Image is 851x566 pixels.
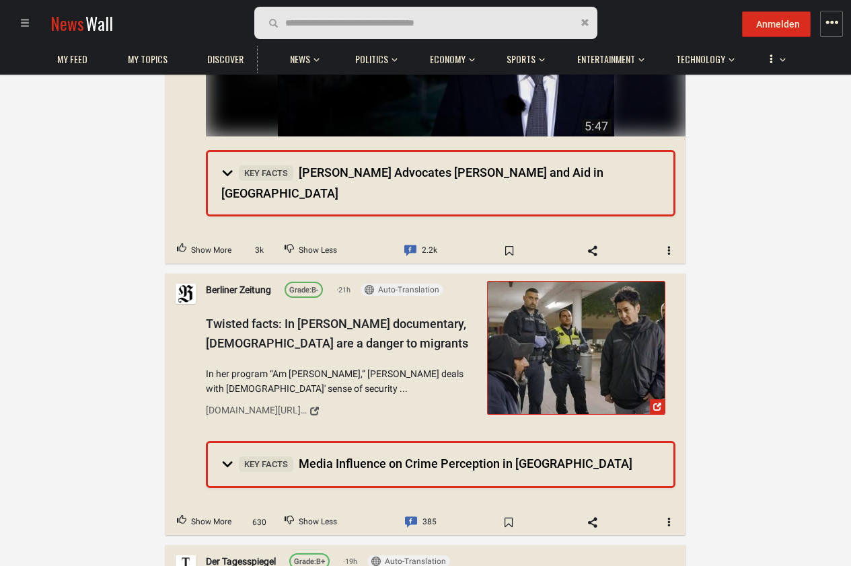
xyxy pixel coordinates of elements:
button: Economy [423,40,475,73]
button: Anmelden [742,11,811,37]
a: News [283,46,317,73]
a: Sports [500,46,542,73]
span: News [290,53,310,65]
span: Politics [355,53,388,65]
img: Twisted facts: In Dunja Hayali's documentary, Germans are a danger to ... [488,282,665,414]
span: Twisted facts: In [PERSON_NAME] documentary, [DEMOGRAPHIC_DATA] are a danger to migrants [206,317,468,350]
span: Discover [207,53,244,65]
a: Twisted facts: In Dunja Hayali's documentary, Germans are a danger to ... [487,281,665,415]
div: 5:47 [582,119,612,134]
span: Media Influence on Crime Perception in [GEOGRAPHIC_DATA] [239,456,632,471]
span: Anmelden [756,19,800,30]
span: Show More [191,242,231,259]
span: Share [573,240,612,261]
span: In her program “Am [PERSON_NAME],” [PERSON_NAME] deals with [DEMOGRAPHIC_DATA]' sense of security... [206,366,478,396]
span: My topics [128,53,168,65]
span: [PERSON_NAME] Advocates [PERSON_NAME] and Aid in [GEOGRAPHIC_DATA] [221,165,603,200]
a: NewsWall [50,11,113,36]
a: Comment [393,238,449,264]
button: News [283,40,324,73]
span: Show Less [299,242,337,259]
img: Profile picture of Berliner Zeitung [176,284,196,304]
span: 2.2k [422,242,437,259]
button: Upvote [165,238,243,264]
span: Technology [676,53,725,65]
span: Bookmark [490,240,529,261]
a: Entertainment [570,46,642,73]
span: News [50,11,84,36]
span: Grade: [294,557,316,566]
summary: Key Facts[PERSON_NAME] Advocates [PERSON_NAME] and Aid in [GEOGRAPHIC_DATA] [208,152,673,214]
button: Politics [348,40,398,73]
span: Bookmark [489,512,528,533]
a: [DOMAIN_NAME][URL][PERSON_NAME] [206,399,478,422]
div: [DOMAIN_NAME][URL][PERSON_NAME] [206,403,307,417]
button: Entertainment [570,40,644,73]
span: 385 [422,514,437,531]
span: Sports [507,53,535,65]
span: 21h [336,284,350,296]
button: Downvote [273,510,348,535]
button: Upvote [165,510,243,535]
summary: Key FactsMedia Influence on Crime Perception in [GEOGRAPHIC_DATA] [208,443,673,486]
span: Show More [191,514,231,531]
a: Berliner Zeitung [206,282,271,297]
span: 630 [248,516,271,529]
span: 3k [248,245,271,257]
button: Downvote [273,238,348,264]
a: Economy [423,46,472,73]
button: Sports [500,40,545,73]
span: Key Facts [239,165,293,181]
a: Grade:B- [285,282,323,298]
a: Comment [394,510,448,535]
span: Grade: [289,286,311,294]
span: Share [573,512,612,533]
a: Politics [348,46,395,73]
button: Technology [669,40,735,73]
span: Key Facts [239,456,293,472]
span: Entertainment [577,53,635,65]
span: Economy [430,53,466,65]
a: Technology [669,46,732,73]
span: My Feed [57,53,87,65]
button: Auto-Translation [361,284,443,296]
span: Wall [85,11,113,36]
div: B- [289,284,318,296]
span: Show Less [299,514,337,531]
